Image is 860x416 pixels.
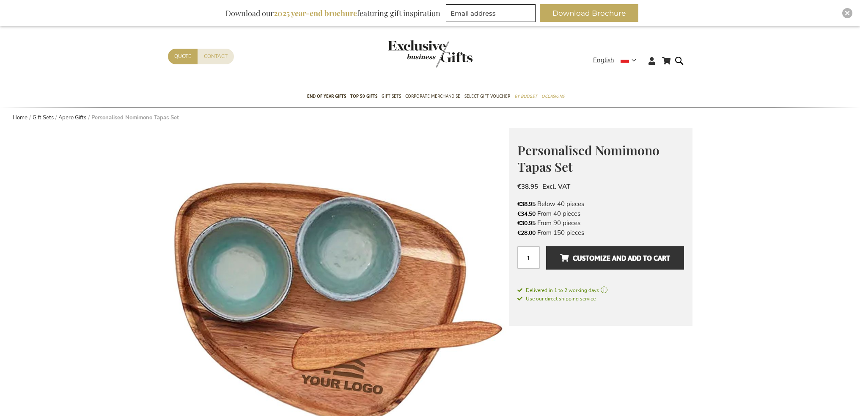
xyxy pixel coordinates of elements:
li: From 90 pieces [517,218,684,228]
strong: Personalised Nomimono Tapas Set [91,114,179,121]
a: Use our direct shipping service [517,294,596,303]
span: By Budget [514,92,537,101]
span: €38.95 [517,200,536,208]
span: Excl. VAT [542,182,570,191]
span: €34.50 [517,210,536,218]
span: English [593,55,614,65]
a: Delivered in 1 to 2 working days [517,287,684,294]
span: TOP 50 Gifts [350,92,377,101]
li: From 40 pieces [517,209,684,218]
a: Apero Gifts [58,114,86,121]
span: €38.95 [517,182,538,191]
input: Email address [446,4,536,22]
span: End of year gifts [307,92,346,101]
img: Exclusive Business gifts logo [388,40,473,68]
li: Below 40 pieces [517,199,684,209]
button: Download Brochure [540,4,638,22]
div: Download our featuring gift inspiration [222,4,444,22]
form: marketing offers and promotions [446,4,538,25]
a: Quote [168,49,198,64]
a: Gift Sets [33,114,54,121]
div: Close [842,8,852,18]
b: 2025 year-end brochure [274,8,357,18]
img: Close [845,11,850,16]
span: Use our direct shipping service [517,295,596,302]
a: Home [13,114,27,121]
a: store logo [388,40,430,68]
span: Personalised Nomimono Tapas Set [517,142,659,175]
span: Corporate Merchandise [405,92,460,101]
span: €28.00 [517,229,536,237]
button: Customize and add to cart [546,246,684,270]
span: Gift Sets [382,92,401,101]
div: English [593,55,642,65]
span: Customize and add to cart [560,251,670,265]
a: Contact [198,49,234,64]
span: €30.95 [517,219,536,227]
span: Occasions [541,92,564,101]
span: Select Gift Voucher [464,92,510,101]
li: From 150 pieces [517,228,684,237]
input: Qty [517,246,540,269]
